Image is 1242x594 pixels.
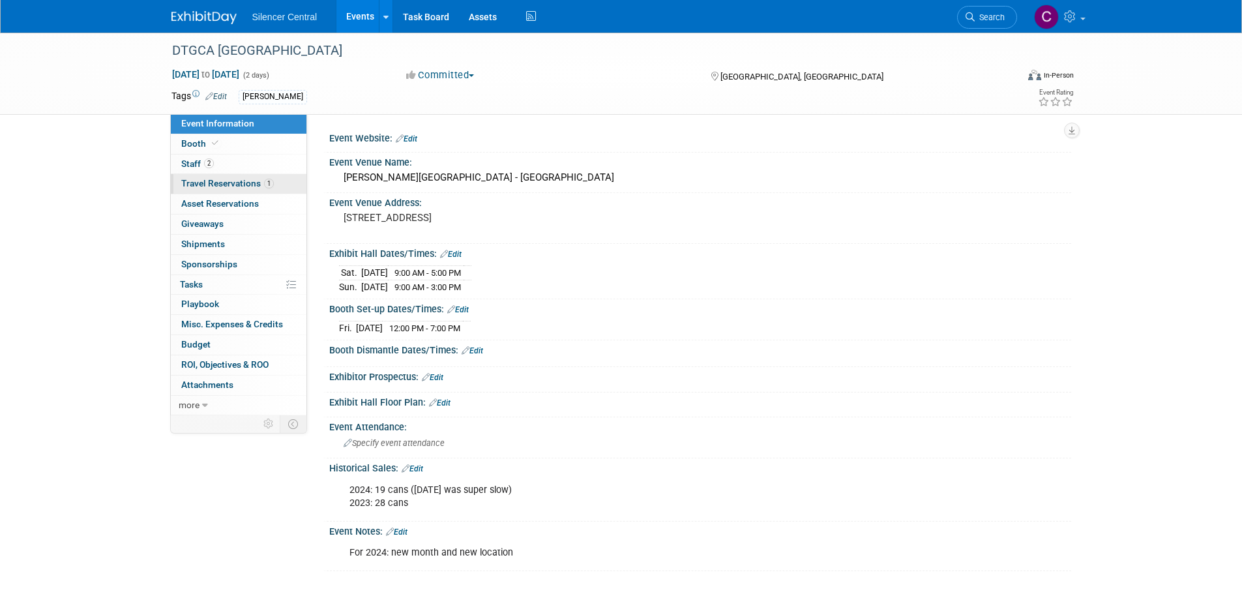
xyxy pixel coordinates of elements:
[171,295,306,314] a: Playbook
[957,6,1017,29] a: Search
[200,69,212,80] span: to
[171,376,306,395] a: Attachments
[181,239,225,249] span: Shipments
[386,527,407,537] a: Edit
[340,540,928,566] div: For 2024: new month and new location
[181,359,269,370] span: ROI, Objectives & ROO
[940,68,1074,87] div: Event Format
[394,268,461,278] span: 9:00 AM - 5:00 PM
[181,379,233,390] span: Attachments
[181,198,259,209] span: Asset Reservations
[396,134,417,143] a: Edit
[447,305,469,314] a: Edit
[329,458,1071,475] div: Historical Sales:
[171,11,237,24] img: ExhibitDay
[329,153,1071,169] div: Event Venue Name:
[205,92,227,101] a: Edit
[171,235,306,254] a: Shipments
[181,218,224,229] span: Giveaways
[462,346,483,355] a: Edit
[344,438,445,448] span: Specify event attendance
[329,417,1071,434] div: Event Attendance:
[329,393,1071,409] div: Exhibit Hall Floor Plan:
[239,90,307,104] div: [PERSON_NAME]
[280,415,306,432] td: Toggle Event Tabs
[339,280,361,294] td: Sun.
[329,128,1071,145] div: Event Website:
[181,339,211,349] span: Budget
[389,323,460,333] span: 12:00 PM - 7:00 PM
[361,280,388,294] td: [DATE]
[171,335,306,355] a: Budget
[181,259,237,269] span: Sponsorships
[339,168,1061,188] div: [PERSON_NAME][GEOGRAPHIC_DATA] - [GEOGRAPHIC_DATA]
[252,12,318,22] span: Silencer Central
[339,266,361,280] td: Sat.
[1038,89,1073,96] div: Event Rating
[329,299,1071,316] div: Booth Set-up Dates/Times:
[429,398,451,408] a: Edit
[361,266,388,280] td: [DATE]
[204,158,214,168] span: 2
[171,275,306,295] a: Tasks
[329,340,1071,357] div: Booth Dismantle Dates/Times:
[181,158,214,169] span: Staff
[171,315,306,334] a: Misc. Expenses & Credits
[1028,70,1041,80] img: Format-Inperson.png
[1034,5,1059,29] img: Cade Cox
[171,174,306,194] a: Travel Reservations1
[181,118,254,128] span: Event Information
[440,250,462,259] a: Edit
[179,400,200,410] span: more
[720,72,883,82] span: [GEOGRAPHIC_DATA], [GEOGRAPHIC_DATA]
[344,212,624,224] pre: [STREET_ADDRESS]
[181,299,219,309] span: Playbook
[329,367,1071,384] div: Exhibitor Prospectus:
[171,255,306,275] a: Sponsorships
[340,477,928,516] div: 2024: 19 cans ([DATE] was super slow) 2023: 28 cans
[329,244,1071,261] div: Exhibit Hall Dates/Times:
[171,134,306,154] a: Booth
[171,114,306,134] a: Event Information
[171,155,306,174] a: Staff2
[258,415,280,432] td: Personalize Event Tab Strip
[181,319,283,329] span: Misc. Expenses & Credits
[171,396,306,415] a: more
[394,282,461,292] span: 9:00 AM - 3:00 PM
[171,215,306,234] a: Giveaways
[264,179,274,188] span: 1
[171,194,306,214] a: Asset Reservations
[171,355,306,375] a: ROI, Objectives & ROO
[171,68,240,80] span: [DATE] [DATE]
[1043,70,1074,80] div: In-Person
[402,464,423,473] a: Edit
[422,373,443,382] a: Edit
[212,140,218,147] i: Booth reservation complete
[168,39,998,63] div: DTGCA [GEOGRAPHIC_DATA]
[402,68,479,82] button: Committed
[180,279,203,290] span: Tasks
[171,89,227,104] td: Tags
[329,522,1071,539] div: Event Notes:
[329,193,1071,209] div: Event Venue Address:
[356,321,383,335] td: [DATE]
[181,138,221,149] span: Booth
[181,178,274,188] span: Travel Reservations
[339,321,356,335] td: Fri.
[242,71,269,80] span: (2 days)
[975,12,1005,22] span: Search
